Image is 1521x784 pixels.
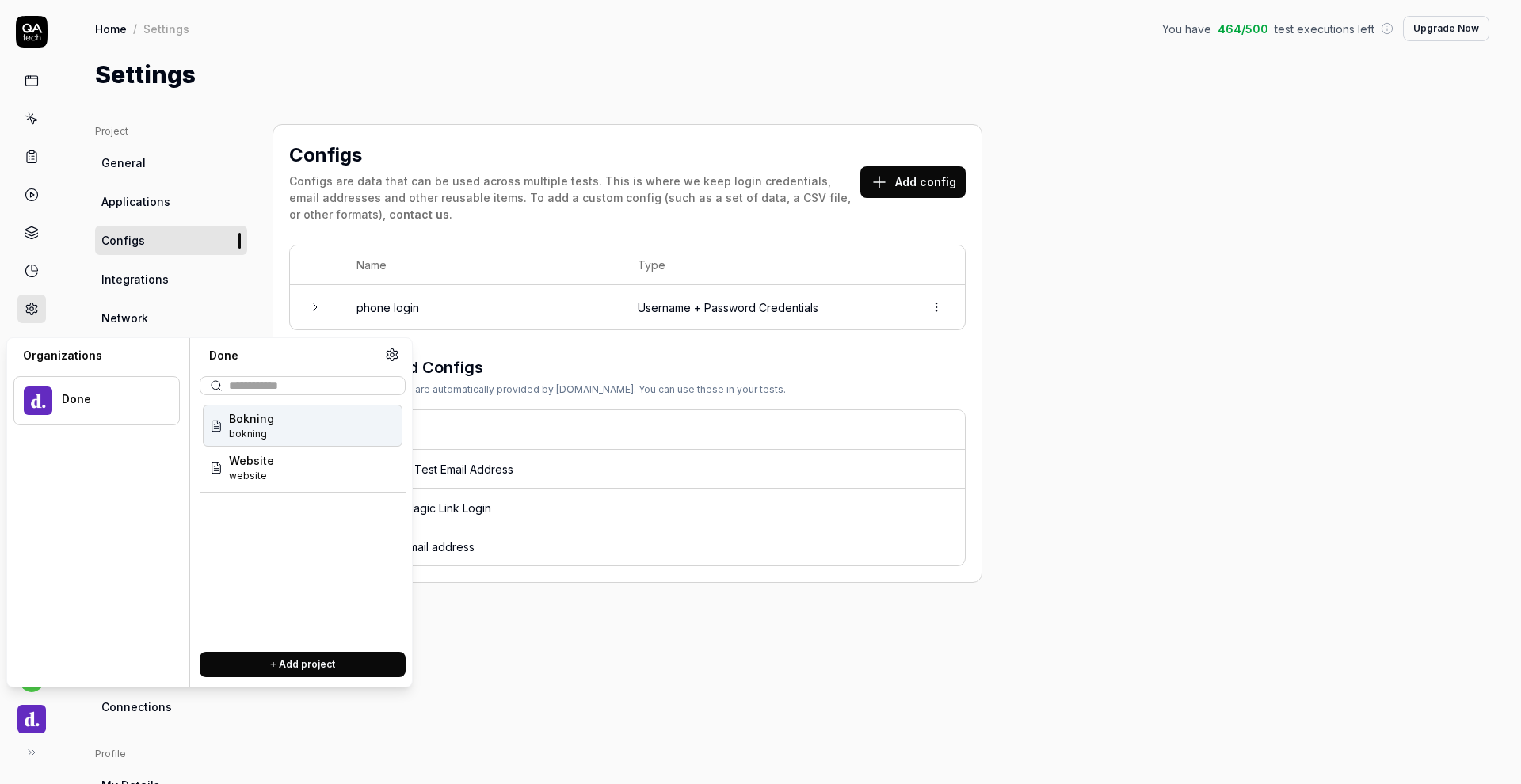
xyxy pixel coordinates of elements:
button: Add config [860,166,966,198]
span: Network [101,310,148,326]
div: / [133,21,137,36]
th: Name [341,245,622,285]
a: Organization settings [385,348,399,367]
td: Email for Magic Link Login [341,489,965,527]
button: Upgrade Now [1403,16,1489,41]
div: Profile [95,747,247,761]
div: Suggestions [200,402,406,639]
span: Bokning [229,410,274,427]
a: General [95,148,247,177]
th: Type [622,245,908,285]
div: Project [95,124,247,139]
span: Configs [101,232,145,249]
div: These are the configs that are automatically provided by [DOMAIN_NAME]. You can use these in your... [289,382,786,397]
h1: Settings [95,57,196,93]
td: phone login [341,285,622,329]
td: Username + Password Credentials [622,285,908,329]
span: General [101,154,146,171]
a: Configs [95,226,247,255]
div: Settings [143,21,189,36]
span: You have [1162,21,1211,37]
a: Home [95,21,127,36]
button: Done Logo [6,692,56,736]
h3: System Provided Configs [289,356,786,379]
h2: Configs [289,141,362,169]
a: Integrations [95,265,247,294]
td: Single use Test Email Address [341,450,965,489]
div: Done [62,392,158,406]
span: Project ID: SACt [229,469,274,483]
td: Project e-mail address [341,527,965,565]
div: Organizations [13,348,180,363]
span: Integrations [101,271,169,287]
img: Done Logo [24,386,52,415]
div: Done [200,348,385,363]
img: Done Logo [17,705,46,733]
a: Connections [95,692,247,721]
div: Configs are data that can be used across multiple tests. This is where we keep login credentials,... [289,173,860,223]
a: Applications [95,187,247,216]
button: + Add project [200,652,406,677]
span: Website [229,452,274,469]
a: contact us [389,207,449,221]
th: Type [341,410,965,450]
span: 464 / 500 [1218,21,1268,37]
a: Network [95,303,247,333]
span: test executions left [1275,21,1374,37]
span: Project ID: HEyI [229,427,274,441]
span: Connections [101,698,172,715]
span: Applications [101,193,170,210]
button: Done LogoDone [13,376,180,425]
